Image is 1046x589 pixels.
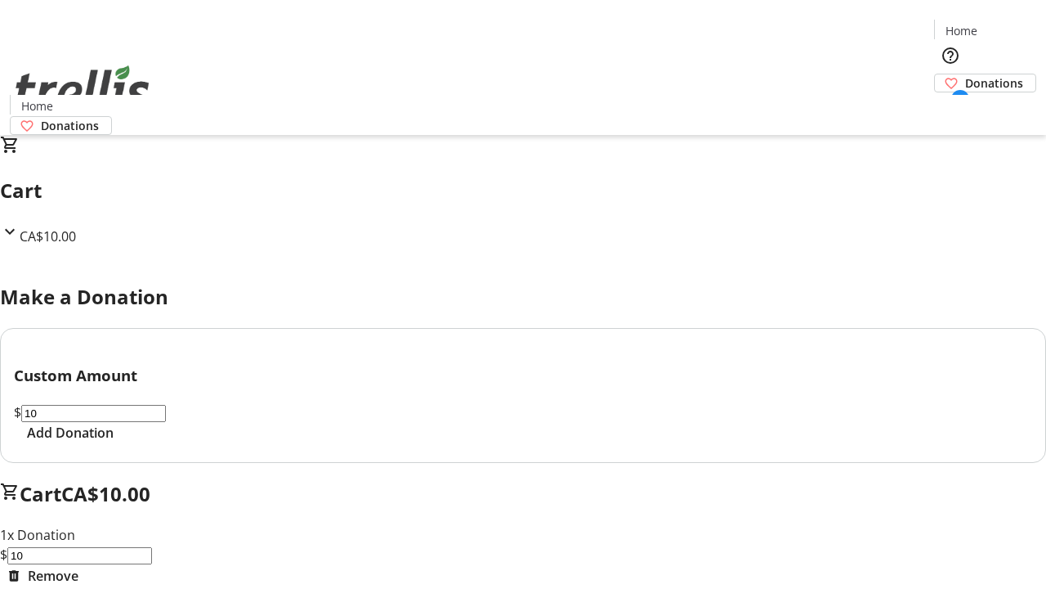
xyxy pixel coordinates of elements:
button: Cart [934,92,967,125]
img: Orient E2E Organization CqHrCUIKGa's Logo [10,47,155,129]
a: Home [935,22,987,39]
span: $ [14,403,21,421]
span: Home [21,97,53,115]
button: Add Donation [14,423,127,443]
h3: Custom Amount [14,364,1032,387]
a: Home [11,97,63,115]
span: Home [945,22,977,39]
input: Donation Amount [7,547,152,564]
span: CA$10.00 [61,480,150,507]
span: Donations [965,74,1023,92]
span: Add Donation [27,423,114,443]
input: Donation Amount [21,405,166,422]
span: Remove [28,566,78,586]
a: Donations [934,74,1036,92]
a: Donations [10,116,112,135]
span: Donations [41,117,99,134]
span: CA$10.00 [20,227,76,245]
button: Help [934,39,967,72]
